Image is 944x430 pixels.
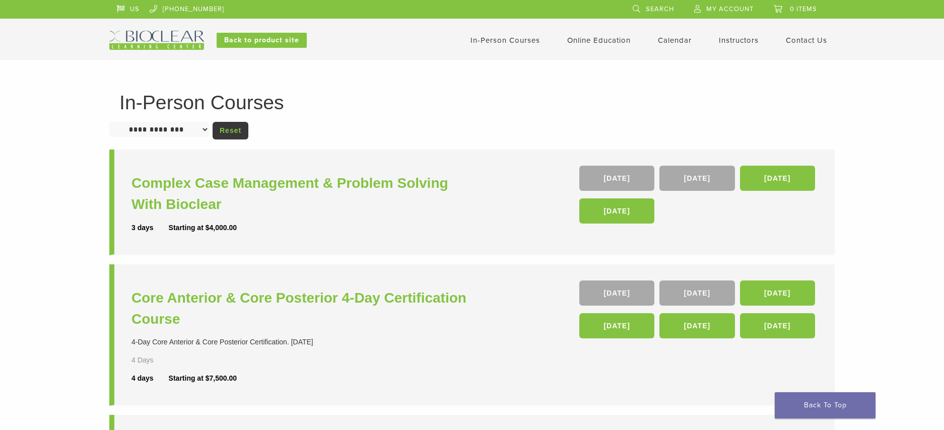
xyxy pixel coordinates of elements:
[131,223,169,233] div: 3 days
[109,31,204,50] img: Bioclear
[567,36,631,45] a: Online Education
[131,373,169,384] div: 4 days
[131,355,183,366] div: 4 Days
[579,198,654,224] a: [DATE]
[131,173,475,215] a: Complex Case Management & Problem Solving With Bioclear
[579,313,654,338] a: [DATE]
[169,373,237,384] div: Starting at $7,500.00
[470,36,540,45] a: In-Person Courses
[790,5,817,13] span: 0 items
[579,280,818,343] div: , , , , ,
[659,166,734,191] a: [DATE]
[213,122,248,139] a: Reset
[740,313,815,338] a: [DATE]
[719,36,759,45] a: Instructors
[706,5,754,13] span: My Account
[786,36,827,45] a: Contact Us
[169,223,237,233] div: Starting at $4,000.00
[579,166,654,191] a: [DATE]
[646,5,674,13] span: Search
[217,33,307,48] a: Back to product site
[740,280,815,306] a: [DATE]
[131,337,475,347] div: 4-Day Core Anterior & Core Posterior Certification. [DATE]
[659,313,734,338] a: [DATE]
[579,280,654,306] a: [DATE]
[740,166,815,191] a: [DATE]
[659,280,734,306] a: [DATE]
[579,166,818,229] div: , , ,
[119,93,825,112] h1: In-Person Courses
[775,392,875,418] a: Back To Top
[658,36,692,45] a: Calendar
[131,288,475,330] a: Core Anterior & Core Posterior 4-Day Certification Course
